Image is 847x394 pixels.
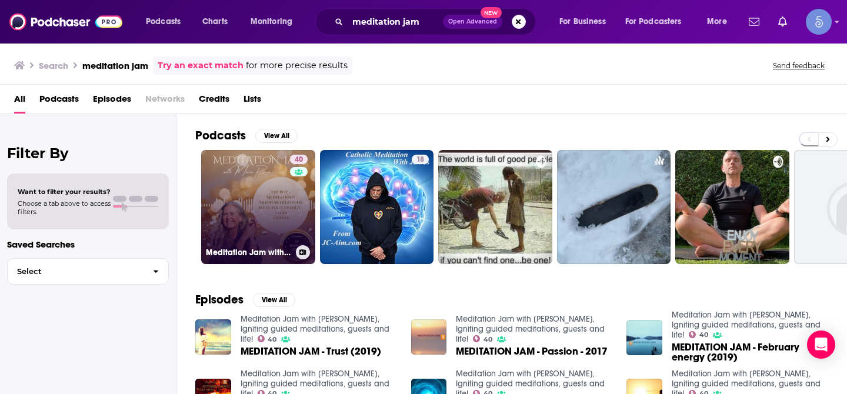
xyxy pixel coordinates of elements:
span: for more precise results [246,59,348,72]
span: 40 [483,337,492,342]
a: PodcastsView All [195,128,298,143]
span: Networks [145,89,185,113]
img: Podchaser - Follow, Share and Rate Podcasts [9,11,122,33]
span: 40 [295,154,303,166]
a: 40Meditation Jam with [PERSON_NAME], Igniting guided meditations, guests and life! [201,150,315,264]
a: 18 [320,150,434,264]
span: 40 [268,337,276,342]
button: View All [253,293,295,307]
a: 40 [689,331,708,338]
span: Logged in as Spiral5-G1 [806,9,832,35]
a: Try an exact match [158,59,244,72]
a: Show notifications dropdown [773,12,792,32]
a: Meditation Jam with Maria Rinné, Igniting guided meditations, guests and life! [241,314,389,344]
img: MEDITATION JAM - February energy (2019) [626,320,662,356]
a: MEDITATION JAM - February energy (2019) [672,342,828,362]
h2: Episodes [195,292,244,307]
a: 18 [412,155,429,164]
button: open menu [242,12,308,31]
span: Charts [202,14,228,30]
a: 40 [258,335,277,342]
a: MEDITATION JAM - Trust (2019) [241,346,381,356]
a: Episodes [93,89,131,113]
button: View All [255,129,298,143]
h2: Podcasts [195,128,246,143]
a: Lists [244,89,261,113]
span: 18 [416,154,424,166]
span: More [707,14,727,30]
div: Search podcasts, credits, & more... [326,8,547,35]
img: MEDITATION JAM - Passion - 2017 [411,319,447,355]
span: Podcasts [146,14,181,30]
a: Podcasts [39,89,79,113]
a: Charts [195,12,235,31]
button: open menu [618,12,699,31]
a: 40 [290,155,308,164]
button: Show profile menu [806,9,832,35]
a: Meditation Jam with Maria Rinné, Igniting guided meditations, guests and life! [456,314,605,344]
h3: meditation jam [82,60,148,71]
a: Show notifications dropdown [744,12,764,32]
input: Search podcasts, credits, & more... [348,12,443,31]
a: MEDITATION JAM - Passion - 2017 [456,346,608,356]
p: Saved Searches [7,239,169,250]
a: Credits [199,89,229,113]
span: Monitoring [251,14,292,30]
span: Choose a tab above to access filters. [18,199,111,216]
button: open menu [699,12,742,31]
a: All [14,89,25,113]
h2: Filter By [7,145,169,162]
span: For Podcasters [625,14,682,30]
span: 40 [699,332,708,338]
button: Open AdvancedNew [443,15,502,29]
span: Open Advanced [448,19,497,25]
button: open menu [551,12,621,31]
img: MEDITATION JAM - Trust (2019) [195,319,231,355]
a: Meditation Jam with Maria Rinné, Igniting guided meditations, guests and life! [672,310,821,340]
button: Select [7,258,169,285]
div: Open Intercom Messenger [807,330,835,359]
h3: Meditation Jam with [PERSON_NAME], Igniting guided meditations, guests and life! [206,248,291,258]
button: Send feedback [769,61,828,71]
img: User Profile [806,9,832,35]
span: For Business [559,14,606,30]
span: New [481,7,502,18]
h3: Search [39,60,68,71]
a: 40 [473,335,492,342]
span: Want to filter your results? [18,188,111,196]
span: Select [8,268,144,275]
a: EpisodesView All [195,292,295,307]
button: open menu [138,12,196,31]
